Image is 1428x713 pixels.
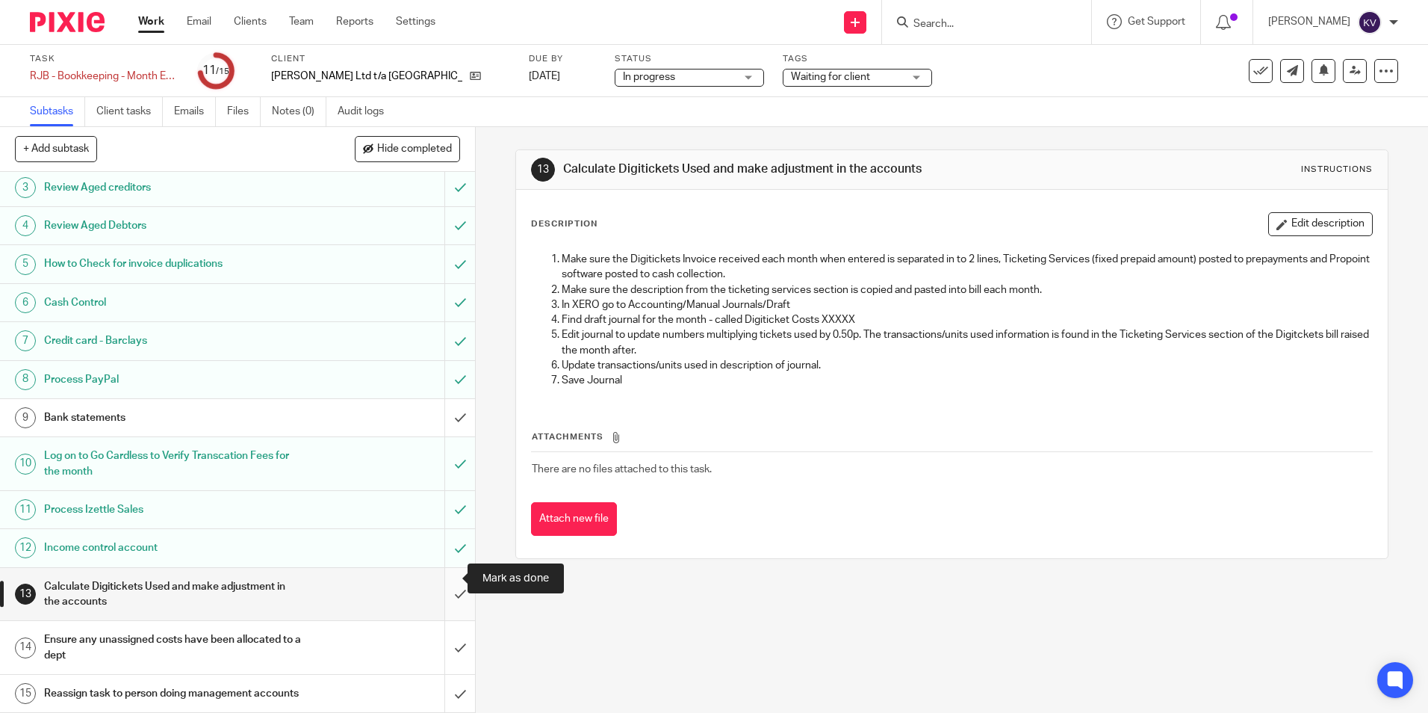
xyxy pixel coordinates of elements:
[15,292,36,313] div: 6
[529,71,560,81] span: [DATE]
[15,499,36,520] div: 11
[15,638,36,658] div: 14
[202,62,229,79] div: 11
[44,682,301,705] h1: Reassign task to person doing management accounts
[532,464,712,475] span: There are no files attached to this task.
[396,14,435,29] a: Settings
[531,218,597,230] p: Description
[15,537,36,558] div: 12
[138,14,164,29] a: Work
[15,454,36,475] div: 10
[44,330,301,352] h1: Credit card - Barclays
[1301,164,1373,176] div: Instructions
[44,407,301,429] h1: Bank statements
[563,161,984,177] h1: Calculate Digitickets Used and make adjustment in the accounts
[338,97,395,126] a: Audit logs
[562,327,1371,358] p: Edit journal to update numbers multiplying tickets used by 0.50p. The transactions/units used inf...
[30,12,105,32] img: Pixie
[227,97,261,126] a: Files
[44,575,301,614] h1: Calculate Digitickets Used and make adjustment in the accounts
[1128,16,1185,27] span: Get Support
[44,253,301,275] h1: How to Check for invoice duplications
[15,330,36,351] div: 7
[272,97,326,126] a: Notes (0)
[15,136,97,161] button: + Add subtask
[44,176,301,199] h1: Review Aged creditors
[562,358,1371,373] p: Update transactions/units used in description of journal.
[355,136,460,161] button: Hide completed
[336,14,373,29] a: Reports
[15,683,36,704] div: 15
[96,97,163,126] a: Client tasks
[1268,212,1373,236] button: Edit description
[234,14,267,29] a: Clients
[44,629,301,667] h1: Ensure any unassigned costs have been allocated to a dept
[562,373,1371,388] p: Save Journal
[30,69,179,84] div: RJB - Bookkeeping - Month End Closure
[30,53,179,65] label: Task
[531,158,555,182] div: 13
[271,53,510,65] label: Client
[1358,10,1382,34] img: svg%3E
[30,97,85,126] a: Subtasks
[15,369,36,390] div: 8
[15,584,36,605] div: 13
[216,67,229,75] small: /15
[562,297,1371,312] p: In XERO go to Accounting/Manual Journals/Draft
[44,368,301,391] h1: Process PayPal
[289,14,314,29] a: Team
[562,252,1371,283] p: Make sure the Digitickets Invoice received each month when entered is separated in to 2 lines, Ti...
[15,407,36,428] div: 9
[529,53,596,65] label: Due by
[791,72,870,82] span: Waiting for client
[562,283,1371,297] p: Make sure the description from the ticketing services section is copied and pasted into bill each...
[615,53,764,65] label: Status
[562,312,1371,327] p: Find draft journal for the month - called Digiticket Costs XXXXX
[377,143,452,155] span: Hide completed
[531,502,617,536] button: Attach new file
[783,53,932,65] label: Tags
[1268,14,1350,29] p: [PERSON_NAME]
[912,18,1046,31] input: Search
[15,254,36,275] div: 5
[44,291,301,314] h1: Cash Control
[187,14,211,29] a: Email
[271,69,462,84] p: [PERSON_NAME] Ltd t/a [GEOGRAPHIC_DATA]
[44,445,301,483] h1: Log on to Go Cardless to Verify Transcation Fees for the month
[15,177,36,198] div: 3
[44,537,301,559] h1: Income control account
[174,97,216,126] a: Emails
[15,215,36,236] div: 4
[623,72,675,82] span: In progress
[44,499,301,521] h1: Process Izettle Sales
[532,433,603,441] span: Attachments
[44,214,301,237] h1: Review Aged Debtors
